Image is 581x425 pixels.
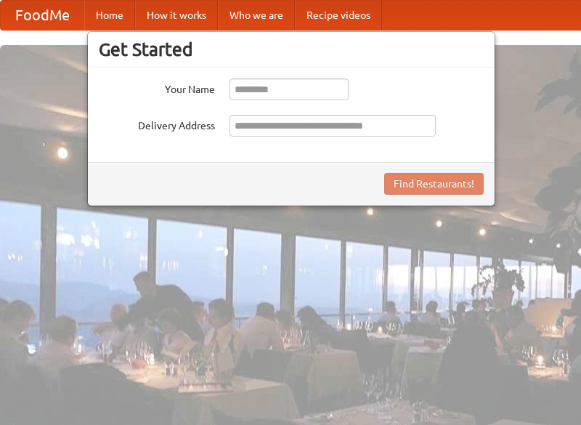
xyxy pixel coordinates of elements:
button: Find Restaurants! [384,173,484,195]
a: Who we are [218,1,295,30]
label: Your Name [99,78,215,97]
a: How it works [135,1,218,30]
a: Home [84,1,135,30]
a: Recipe videos [295,1,382,30]
h3: Get Started [99,39,484,60]
label: Delivery Address [99,115,215,133]
a: FoodMe [1,1,84,30]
